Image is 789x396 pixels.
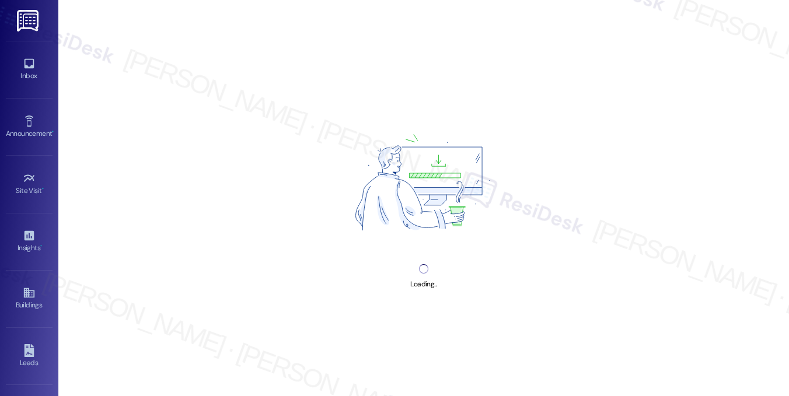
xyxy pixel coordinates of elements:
a: Inbox [6,54,53,85]
a: Buildings [6,283,53,314]
a: Insights • [6,226,53,257]
a: Leads [6,341,53,372]
div: Loading... [410,278,437,290]
a: Site Visit • [6,169,53,200]
img: ResiDesk Logo [17,10,41,31]
span: • [40,242,42,250]
span: • [42,185,44,193]
span: • [52,128,54,136]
